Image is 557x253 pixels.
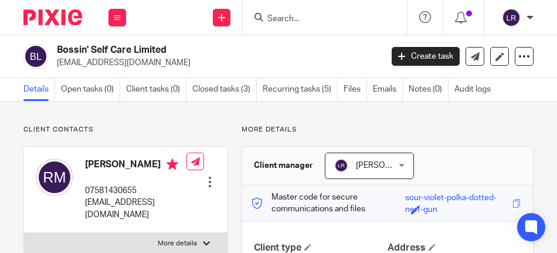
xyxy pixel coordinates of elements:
[23,125,228,134] p: Client contacts
[254,160,313,171] h3: Client manager
[251,191,405,215] p: Master code for secure communications and files
[23,78,55,101] a: Details
[61,78,120,101] a: Open tasks (0)
[85,158,186,173] h4: [PERSON_NAME]
[85,197,186,221] p: [EMAIL_ADDRESS][DOMAIN_NAME]
[126,78,186,101] a: Client tasks (0)
[502,8,521,27] img: svg%3E
[36,158,73,196] img: svg%3E
[192,78,257,101] a: Closed tasks (3)
[334,158,348,173] img: svg%3E
[263,78,338,101] a: Recurring tasks (5)
[373,78,403,101] a: Emails
[57,57,374,69] p: [EMAIL_ADDRESS][DOMAIN_NAME]
[23,44,48,69] img: svg%3E
[266,14,372,25] input: Search
[242,125,534,134] p: More details
[23,9,82,25] img: Pixie
[167,158,178,170] i: Primary
[392,47,460,66] a: Create task
[57,44,311,56] h2: Bossin' Self Care Limited
[409,78,449,101] a: Notes (0)
[158,239,197,248] p: More details
[454,78,497,101] a: Audit logs
[85,185,186,197] p: 07581430655
[344,78,367,101] a: Files
[356,161,420,170] span: [PERSON_NAME]
[405,192,510,205] div: sour-violet-polka-dotted-nerf-gun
